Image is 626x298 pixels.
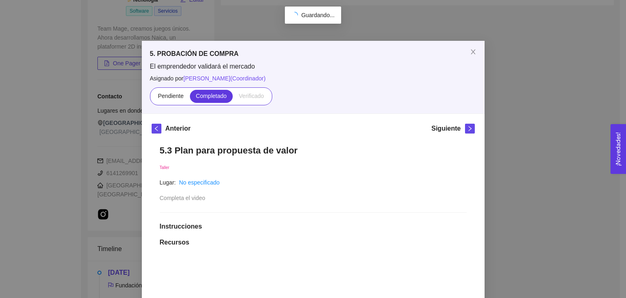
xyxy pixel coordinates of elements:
[465,124,475,133] button: right
[301,12,335,18] span: Guardando...
[470,49,476,55] span: close
[290,11,300,20] span: loading
[465,126,474,131] span: right
[152,124,161,133] button: left
[160,165,170,170] span: Taller
[158,93,183,99] span: Pendiente
[150,49,476,59] h5: 5. PROBACIÓN DE COMPRA
[179,179,220,186] a: No especificado
[611,124,626,174] button: Open Feedback Widget
[183,75,266,82] span: [PERSON_NAME] ( Coordinador )
[160,222,467,231] h1: Instrucciones
[462,41,485,64] button: Close
[150,62,476,71] span: El emprendedor validará el mercado
[160,238,467,247] h1: Recursos
[431,124,461,133] h5: Siguiente
[196,93,227,99] span: Completado
[160,145,467,156] h1: 5.3 Plan para propuesta de valor
[152,126,161,131] span: left
[160,178,176,187] article: Lugar:
[165,124,191,133] h5: Anterior
[239,93,264,99] span: Verificado
[160,195,205,201] span: Completa el video
[150,74,476,83] span: Asignado por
